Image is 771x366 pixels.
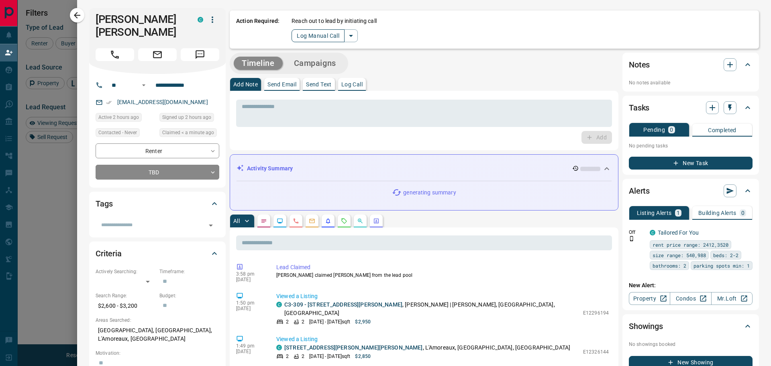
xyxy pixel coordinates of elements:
div: split button [292,29,358,42]
p: 1:50 pm [236,300,264,306]
span: Signed up 2 hours ago [162,113,211,121]
svg: Opportunities [357,218,363,224]
svg: Email Verified [106,100,112,105]
p: 0 [670,127,673,133]
span: Message [181,48,219,61]
p: Viewed a Listing [276,335,609,344]
p: Timeframe: [159,268,219,275]
svg: Emails [309,218,315,224]
a: Property [629,292,670,305]
p: Add Note [233,82,258,87]
p: generating summary [403,188,456,197]
span: Active 2 hours ago [98,113,139,121]
p: [PERSON_NAME] claimed [PERSON_NAME] from the lead pool [276,272,609,279]
p: [DATE] [236,306,264,311]
p: 2 [286,353,289,360]
p: No notes available [629,79,753,86]
p: 2 [286,318,289,325]
h2: Tags [96,197,112,210]
button: New Task [629,157,753,170]
p: New Alert: [629,281,753,290]
p: No pending tasks [629,140,753,152]
p: , L'Amoreaux, [GEOGRAPHIC_DATA], [GEOGRAPHIC_DATA] [284,344,570,352]
p: Viewed a Listing [276,292,609,301]
p: Completed [708,127,736,133]
div: condos.ca [276,302,282,307]
svg: Push Notification Only [629,236,634,241]
p: Log Call [341,82,363,87]
div: Fri Aug 15 2025 [159,113,219,124]
div: TBD [96,165,219,180]
p: [GEOGRAPHIC_DATA], [GEOGRAPHIC_DATA], L'Amoreaux, [GEOGRAPHIC_DATA] [96,324,219,346]
p: Motivation: [96,350,219,357]
p: Actively Searching: [96,268,155,275]
span: rent price range: 2412,3520 [653,241,728,249]
div: condos.ca [276,345,282,350]
button: Campaigns [286,57,344,70]
p: Search Range: [96,292,155,299]
p: E12296194 [583,309,609,317]
div: Fri Aug 15 2025 [159,128,219,139]
h2: Notes [629,58,650,71]
p: Reach out to lead by initiating call [292,17,377,25]
svg: Agent Actions [373,218,379,224]
p: All [233,218,240,224]
a: Tailored For You [658,229,699,236]
p: $2,850 [355,353,371,360]
p: Activity Summary [247,164,293,173]
span: beds: 2-2 [713,251,738,259]
p: Action Required: [236,17,279,42]
h2: Criteria [96,247,122,260]
h2: Tasks [629,101,649,114]
p: [DATE] - [DATE] sqft [309,353,350,360]
p: 2 [302,353,304,360]
p: [DATE] [236,349,264,354]
span: size range: 540,988 [653,251,706,259]
span: bathrooms: 2 [653,262,686,270]
a: [EMAIL_ADDRESS][DOMAIN_NAME] [117,99,208,105]
svg: Notes [261,218,267,224]
a: Mr.Loft [711,292,753,305]
div: Tags [96,194,219,213]
svg: Requests [341,218,347,224]
div: condos.ca [198,17,203,22]
p: Building Alerts [698,210,736,216]
button: Timeline [234,57,283,70]
div: Criteria [96,244,219,263]
h2: Alerts [629,184,650,197]
p: , [PERSON_NAME] | [PERSON_NAME], [GEOGRAPHIC_DATA], [GEOGRAPHIC_DATA] [284,301,579,317]
button: Open [205,220,216,231]
svg: Lead Browsing Activity [277,218,283,224]
div: Fri Aug 15 2025 [96,113,155,124]
a: C3-309 - [STREET_ADDRESS][PERSON_NAME] [284,301,402,308]
p: [DATE] [236,277,264,282]
p: Off [629,229,645,236]
p: Send Email [267,82,296,87]
p: Pending [643,127,665,133]
div: Renter [96,143,219,158]
span: parking spots min: 1 [693,262,750,270]
span: Email [138,48,177,61]
p: 2 [302,318,304,325]
p: 0 [741,210,744,216]
p: Budget: [159,292,219,299]
p: No showings booked [629,341,753,348]
div: Showings [629,317,753,336]
span: Contacted - Never [98,129,137,137]
a: [STREET_ADDRESS][PERSON_NAME][PERSON_NAME] [284,344,423,351]
span: Call [96,48,134,61]
p: Areas Searched: [96,317,219,324]
p: 1:49 pm [236,343,264,349]
button: Log Manual Call [292,29,345,42]
a: Condos [670,292,711,305]
p: Listing Alerts [637,210,672,216]
p: E12326144 [583,348,609,356]
div: condos.ca [650,230,655,235]
p: 1 [677,210,680,216]
p: $2,600 - $3,200 [96,299,155,313]
p: Send Text [306,82,332,87]
div: Tasks [629,98,753,117]
div: Activity Summary [237,161,612,176]
p: Lead Claimed [276,263,609,272]
span: Claimed < a minute ago [162,129,214,137]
